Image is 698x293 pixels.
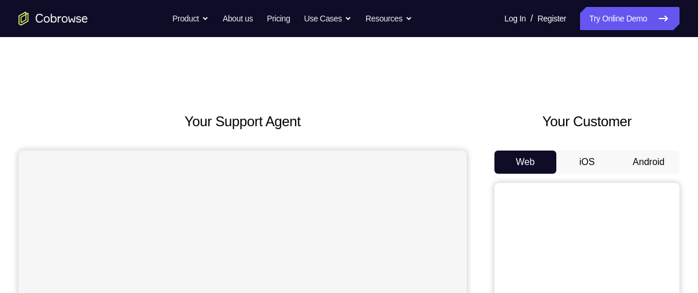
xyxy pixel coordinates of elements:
[365,7,412,30] button: Resources
[538,7,566,30] a: Register
[618,151,679,174] button: Android
[172,7,209,30] button: Product
[223,7,253,30] a: About us
[530,12,533,25] span: /
[19,111,467,132] h2: Your Support Agent
[304,7,352,30] button: Use Cases
[494,151,556,174] button: Web
[556,151,618,174] button: iOS
[504,7,526,30] a: Log In
[19,12,88,25] a: Go to the home page
[267,7,290,30] a: Pricing
[580,7,679,30] a: Try Online Demo
[494,111,679,132] h2: Your Customer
